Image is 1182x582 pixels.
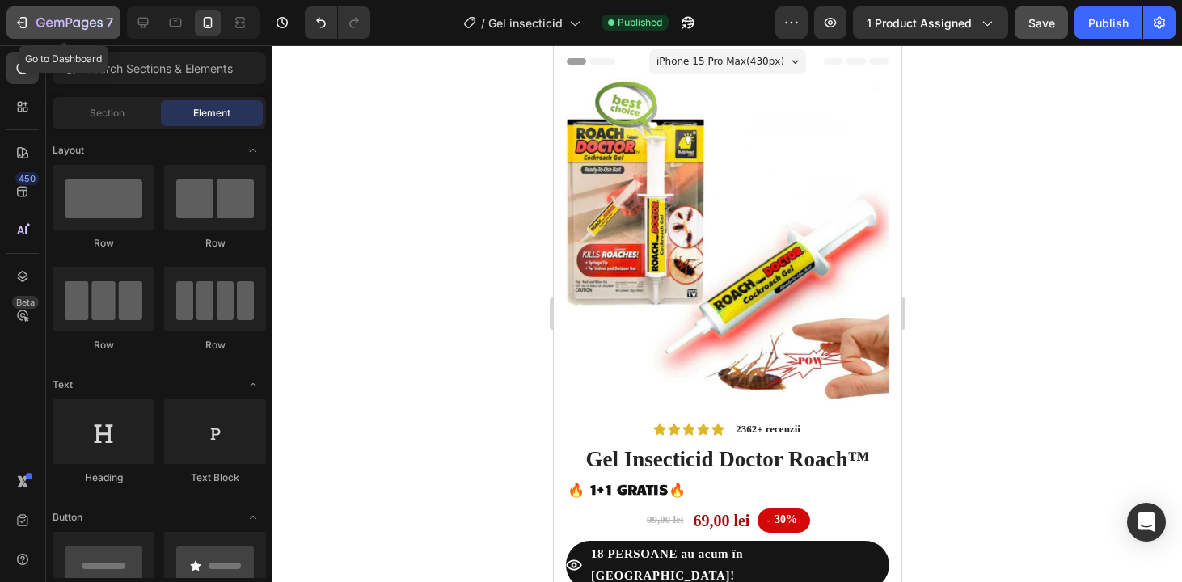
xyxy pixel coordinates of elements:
span: Layout [53,143,84,158]
span: Toggle open [240,372,266,398]
span: 1 product assigned [867,15,972,32]
span: Element [193,106,230,120]
span: Gel insecticid [488,15,563,32]
span: Toggle open [240,504,266,530]
div: Row [164,338,266,352]
button: 7 [6,6,120,39]
div: Beta [12,296,39,309]
div: Heading [53,470,154,485]
button: Save [1015,6,1068,39]
div: Row [53,236,154,251]
div: Publish [1088,15,1129,32]
span: Section [90,106,125,120]
span: Text [53,377,73,392]
div: Row [164,236,266,251]
p: 18 PERSOANE au acum în [GEOGRAPHIC_DATA]! [37,498,333,542]
button: 1 product assigned [853,6,1008,39]
span: Toggle open [240,137,266,163]
div: 450 [15,172,39,185]
span: Button [53,510,82,525]
p: 7 [106,13,113,32]
div: Open Intercom Messenger [1127,503,1166,542]
div: Row [53,338,154,352]
span: Published [618,15,662,30]
div: Undo/Redo [305,6,370,39]
span: Save [1028,16,1055,30]
div: Text Block [164,470,266,485]
input: Search Sections & Elements [53,52,266,84]
button: Publish [1074,6,1142,39]
span: / [481,15,485,32]
iframe: Design area [554,45,901,582]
